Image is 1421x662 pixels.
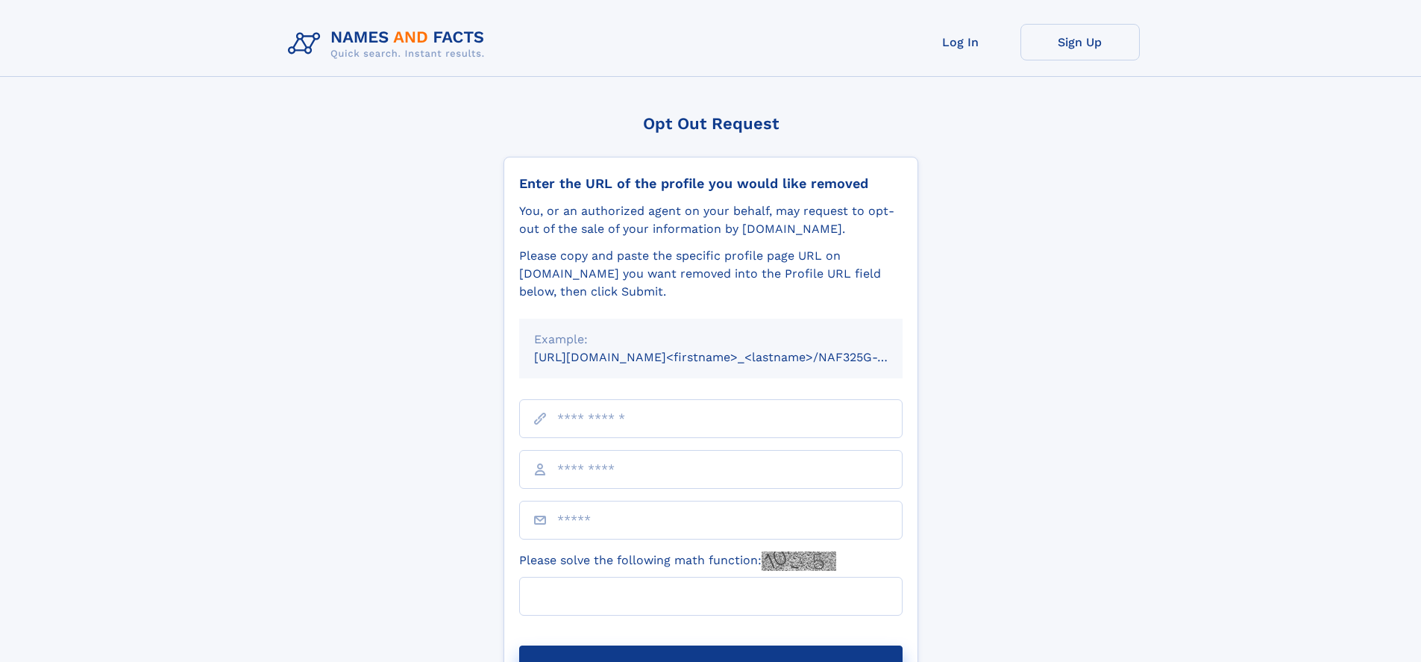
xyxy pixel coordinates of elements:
[534,331,888,349] div: Example:
[519,247,903,301] div: Please copy and paste the specific profile page URL on [DOMAIN_NAME] you want removed into the Pr...
[901,24,1020,60] a: Log In
[519,175,903,192] div: Enter the URL of the profile you would like removed
[282,24,497,64] img: Logo Names and Facts
[504,114,918,133] div: Opt Out Request
[519,202,903,238] div: You, or an authorized agent on your behalf, may request to opt-out of the sale of your informatio...
[1020,24,1140,60] a: Sign Up
[534,350,931,364] small: [URL][DOMAIN_NAME]<firstname>_<lastname>/NAF325G-xxxxxxxx
[519,552,836,571] label: Please solve the following math function:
